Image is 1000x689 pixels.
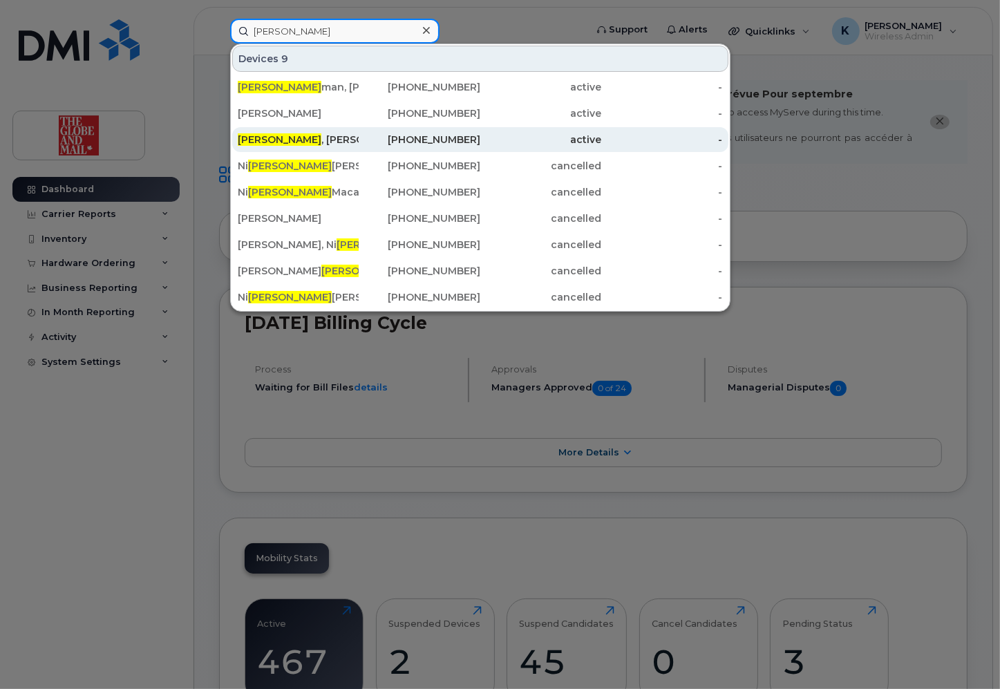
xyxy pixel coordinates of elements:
[232,46,728,72] div: Devices
[480,290,601,304] div: cancelled
[359,106,480,120] div: [PHONE_NUMBER]
[601,238,722,252] div: -
[480,80,601,94] div: active
[480,238,601,252] div: cancelled
[248,291,332,303] span: [PERSON_NAME]
[238,264,359,278] div: [PERSON_NAME] man
[601,80,722,94] div: -
[359,159,480,173] div: [PHONE_NUMBER]
[232,127,728,152] a: [PERSON_NAME], [PERSON_NAME][PHONE_NUMBER]active-
[238,185,359,199] div: Ni Macadam
[248,160,332,172] span: [PERSON_NAME]
[232,206,728,231] a: [PERSON_NAME][PHONE_NUMBER]cancelled-
[238,238,359,252] div: [PERSON_NAME], Ni
[238,81,321,93] span: [PERSON_NAME]
[337,238,420,251] span: [PERSON_NAME]
[359,290,480,304] div: [PHONE_NUMBER]
[359,264,480,278] div: [PHONE_NUMBER]
[601,133,722,147] div: -
[601,106,722,120] div: -
[359,211,480,225] div: [PHONE_NUMBER]
[359,80,480,94] div: [PHONE_NUMBER]
[359,133,480,147] div: [PHONE_NUMBER]
[238,80,359,94] div: man, [PERSON_NAME]
[601,159,722,173] div: -
[480,106,601,120] div: active
[359,238,480,252] div: [PHONE_NUMBER]
[238,133,359,147] div: , [PERSON_NAME]
[480,159,601,173] div: cancelled
[238,290,359,304] div: Ni [PERSON_NAME]
[232,75,728,100] a: [PERSON_NAME]man, [PERSON_NAME][PHONE_NUMBER]active-
[480,185,601,199] div: cancelled
[480,133,601,147] div: active
[238,211,359,225] div: [PERSON_NAME]
[480,211,601,225] div: cancelled
[480,264,601,278] div: cancelled
[601,211,722,225] div: -
[232,285,728,310] a: Ni[PERSON_NAME][PERSON_NAME][PHONE_NUMBER]cancelled-
[321,265,405,277] span: [PERSON_NAME]
[232,180,728,205] a: Ni[PERSON_NAME]Macadam[PHONE_NUMBER]cancelled-
[232,232,728,257] a: [PERSON_NAME], Ni[PERSON_NAME][PHONE_NUMBER]cancelled-
[601,185,722,199] div: -
[281,52,288,66] span: 9
[248,186,332,198] span: [PERSON_NAME]
[232,153,728,178] a: Ni[PERSON_NAME][PERSON_NAME][PHONE_NUMBER]cancelled-
[601,264,722,278] div: -
[238,106,359,120] div: [PERSON_NAME]
[238,133,321,146] span: [PERSON_NAME]
[238,159,359,173] div: Ni [PERSON_NAME]
[601,290,722,304] div: -
[232,101,728,126] a: [PERSON_NAME][PHONE_NUMBER]active-
[359,185,480,199] div: [PHONE_NUMBER]
[232,258,728,283] a: [PERSON_NAME][PERSON_NAME]man[PHONE_NUMBER]cancelled-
